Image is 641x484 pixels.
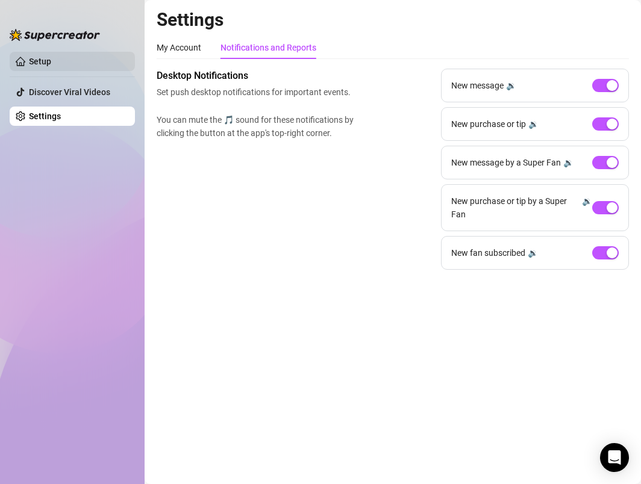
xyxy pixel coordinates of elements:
div: 🔉 [528,246,538,259]
a: Settings [29,111,61,121]
div: 🔉 [506,79,516,92]
img: logo-BBDzfeDw.svg [10,29,100,41]
div: 🔉 [582,194,592,221]
div: 🔉 [528,117,539,131]
span: New purchase or tip [451,117,526,131]
div: My Account [157,41,201,54]
span: Set push desktop notifications for important events. [157,85,359,99]
div: 🔉 [563,156,574,169]
span: New message by a Super Fan [451,156,561,169]
a: Discover Viral Videos [29,87,110,97]
a: Setup [29,57,51,66]
span: Desktop Notifications [157,69,359,83]
div: Open Intercom Messenger [600,443,629,472]
span: New purchase or tip by a Super Fan [451,194,580,221]
span: New message [451,79,504,92]
h2: Settings [157,8,629,31]
span: New fan subscribed [451,246,525,259]
div: Notifications and Reports [220,41,316,54]
span: You can mute the 🎵 sound for these notifications by clicking the button at the app's top-right co... [157,113,359,140]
